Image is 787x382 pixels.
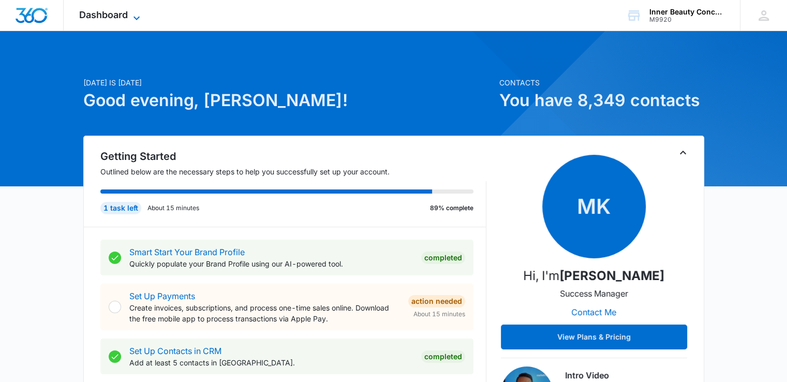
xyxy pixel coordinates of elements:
p: About 15 minutes [147,203,199,213]
p: 89% complete [430,203,473,213]
div: Action Needed [408,295,465,307]
span: Dashboard [79,9,128,20]
button: Toggle Collapse [677,146,689,159]
div: Completed [421,350,465,363]
span: About 15 minutes [413,310,465,319]
a: Set Up Payments [129,291,195,301]
div: account id [649,16,725,23]
p: Create invoices, subscriptions, and process one-time sales online. Download the free mobile app t... [129,302,400,324]
h2: Getting Started [100,149,486,164]
div: account name [649,8,725,16]
h1: You have 8,349 contacts [499,88,704,113]
div: Completed [421,252,465,264]
button: Contact Me [561,300,627,325]
span: MK [542,155,646,258]
a: Smart Start Your Brand Profile [129,247,245,257]
h1: Good evening, [PERSON_NAME]! [83,88,493,113]
p: [DATE] is [DATE] [83,77,493,88]
strong: [PERSON_NAME] [559,268,664,283]
p: Success Manager [560,287,628,300]
h3: Intro Video [565,369,687,381]
a: Set Up Contacts in CRM [129,346,221,356]
button: View Plans & Pricing [501,325,687,349]
p: Quickly populate your Brand Profile using our AI-powered tool. [129,258,413,269]
p: Outlined below are the necessary steps to help you successfully set up your account. [100,166,486,177]
p: Contacts [499,77,704,88]
p: Hi, I'm [523,267,664,285]
div: 1 task left [100,202,141,214]
p: Add at least 5 contacts in [GEOGRAPHIC_DATA]. [129,357,413,368]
